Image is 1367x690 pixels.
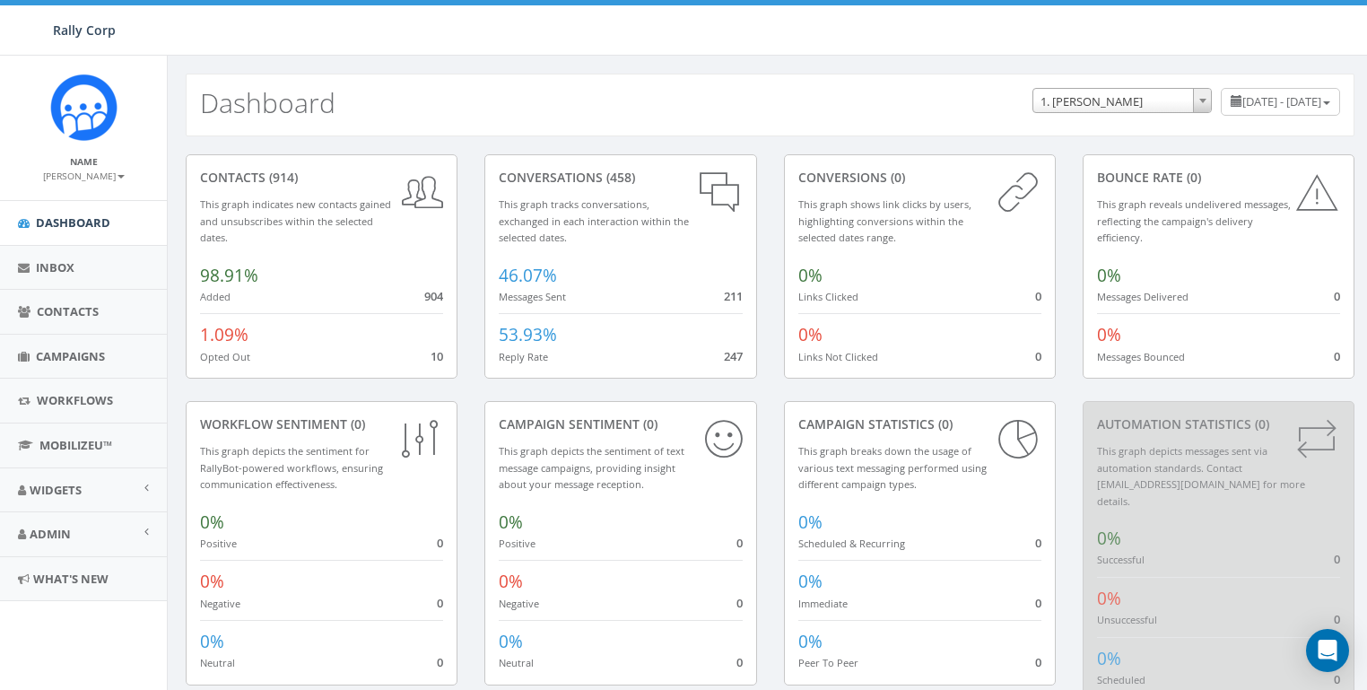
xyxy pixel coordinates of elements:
span: 0 [437,535,443,551]
small: Messages Bounced [1097,350,1185,363]
h2: Dashboard [200,88,335,118]
span: 0% [798,570,823,593]
span: 0 [1035,535,1041,551]
span: Rally Corp [53,22,116,39]
small: Messages Sent [499,290,566,303]
span: 1. James Martin [1032,88,1212,113]
div: conversations [499,169,742,187]
div: Bounce Rate [1097,169,1340,187]
small: This graph tracks conversations, exchanged in each interaction within the selected dates. [499,197,689,244]
small: [PERSON_NAME] [43,170,125,182]
span: 1.09% [200,323,248,346]
span: 0% [200,511,224,534]
span: 0 [437,595,443,611]
span: 10 [431,348,443,364]
span: 98.91% [200,264,258,287]
span: (458) [603,169,635,186]
small: Neutral [200,656,235,669]
span: MobilizeU™ [39,437,112,453]
small: This graph shows link clicks by users, highlighting conversions within the selected dates range. [798,197,971,244]
span: (0) [347,415,365,432]
div: Workflow Sentiment [200,415,443,433]
small: Name [70,155,98,168]
span: What's New [33,571,109,587]
span: 0% [1097,264,1121,287]
small: This graph depicts messages sent via automation standards. Contact [EMAIL_ADDRESS][DOMAIN_NAME] f... [1097,444,1305,508]
span: 0 [736,595,743,611]
span: Contacts [37,303,99,319]
span: Widgets [30,482,82,498]
small: Reply Rate [499,350,548,363]
span: 211 [724,288,743,304]
span: 0 [1334,671,1340,687]
small: This graph indicates new contacts gained and unsubscribes within the selected dates. [200,197,391,244]
small: Neutral [499,656,534,669]
small: Scheduled [1097,673,1145,686]
span: Workflows [37,392,113,408]
span: 0% [1097,527,1121,550]
span: 0% [1097,647,1121,670]
span: Campaigns [36,348,105,364]
div: contacts [200,169,443,187]
small: Links Clicked [798,290,858,303]
small: This graph depicts the sentiment of text message campaigns, providing insight about your message ... [499,444,684,491]
small: This graph reveals undelivered messages, reflecting the campaign's delivery efficiency. [1097,197,1291,244]
span: (0) [640,415,657,432]
span: 53.93% [499,323,557,346]
span: Admin [30,526,71,542]
img: Icon_1.png [50,74,118,141]
span: 0 [1334,348,1340,364]
span: [DATE] - [DATE] [1242,93,1321,109]
small: Successful [1097,553,1145,566]
small: Positive [200,537,237,550]
span: (914) [266,169,298,186]
span: 0% [798,630,823,653]
span: 0% [798,323,823,346]
span: 0% [200,570,224,593]
span: 0% [798,511,823,534]
span: 0% [798,264,823,287]
span: 1. James Martin [1033,89,1211,114]
span: 0 [1035,288,1041,304]
small: Unsuccessful [1097,613,1157,626]
div: Automation Statistics [1097,415,1340,433]
span: 0% [200,630,224,653]
span: 0 [437,654,443,670]
span: (0) [887,169,905,186]
span: (0) [1251,415,1269,432]
small: Peer To Peer [798,656,858,669]
span: 0 [1334,288,1340,304]
span: Inbox [36,259,74,275]
span: 46.07% [499,264,557,287]
span: (0) [1183,169,1201,186]
span: 0% [1097,587,1121,610]
span: 0 [1035,654,1041,670]
span: 247 [724,348,743,364]
span: 0% [1097,323,1121,346]
small: Added [200,290,231,303]
small: Positive [499,537,535,550]
span: Dashboard [36,214,110,231]
span: 0 [736,535,743,551]
span: 0% [499,511,523,534]
div: conversions [798,169,1041,187]
span: 0 [736,654,743,670]
small: This graph depicts the sentiment for RallyBot-powered workflows, ensuring communication effective... [200,444,383,491]
span: 0 [1334,551,1340,567]
div: Open Intercom Messenger [1306,629,1349,672]
span: 904 [424,288,443,304]
small: Negative [200,597,240,610]
div: Campaign Statistics [798,415,1041,433]
span: 0 [1035,348,1041,364]
small: Immediate [798,597,848,610]
span: 0% [499,630,523,653]
span: 0 [1035,595,1041,611]
small: Links Not Clicked [798,350,878,363]
span: 0% [499,570,523,593]
small: Messages Delivered [1097,290,1189,303]
small: Opted Out [200,350,250,363]
small: Scheduled & Recurring [798,537,905,550]
a: [PERSON_NAME] [43,167,125,183]
span: (0) [935,415,953,432]
small: Negative [499,597,539,610]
